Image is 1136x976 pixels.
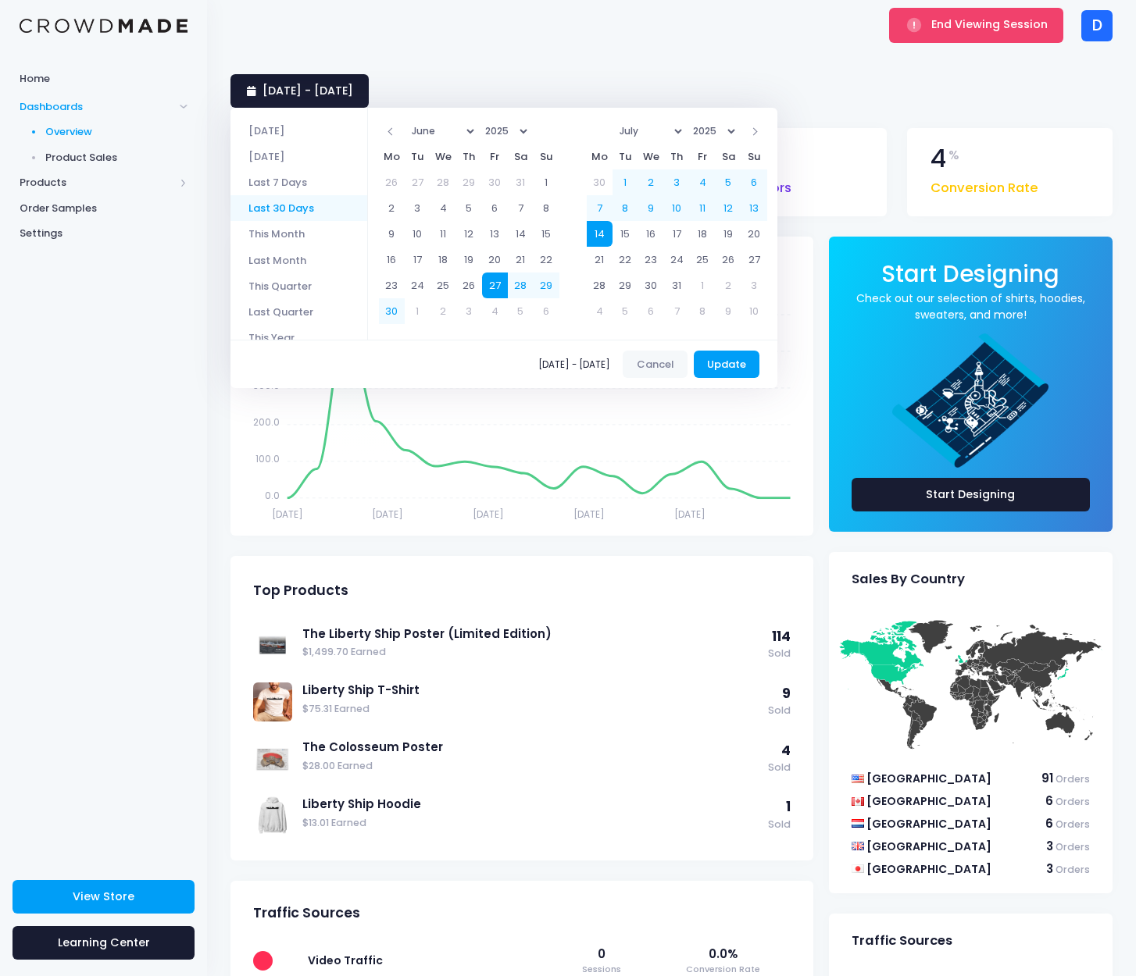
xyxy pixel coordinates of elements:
td: 30 [638,272,664,298]
span: 4 [931,146,946,172]
span: 91 [1041,770,1053,786]
td: 25 [690,247,716,272]
th: Fr [690,144,716,169]
span: [GEOGRAPHIC_DATA] [866,839,991,854]
span: End Viewing Session [931,16,1048,32]
td: 20 [741,221,767,247]
div: D [1081,10,1113,41]
td: 25 [430,272,456,298]
td: 24 [664,247,690,272]
span: Settings [20,226,188,241]
td: 16 [379,247,405,272]
span: Top Products [253,582,348,599]
td: 12 [456,221,482,247]
td: 5 [508,298,534,324]
span: 9 [782,684,791,703]
span: Conversion Rate [656,963,791,976]
td: 14 [508,221,534,247]
td: 6 [534,298,559,324]
li: This Quarter [230,273,367,299]
li: [DATE] [230,144,367,169]
span: Overview [45,124,188,140]
td: 27 [405,169,430,195]
td: 28 [508,272,534,298]
tspan: 200.0 [253,415,280,429]
td: 5 [716,169,741,195]
span: 6 [1045,793,1053,809]
td: 1 [405,298,430,324]
th: Tu [613,144,638,169]
th: Su [741,144,767,169]
th: Tu [405,144,430,169]
span: Sessions [562,963,641,976]
span: Traffic Sources [253,905,360,921]
td: 3 [741,272,767,298]
td: 30 [379,298,405,324]
td: 5 [613,298,638,324]
td: 17 [664,221,690,247]
td: 2 [430,298,456,324]
td: 27 [741,247,767,272]
th: Mo [379,144,405,169]
td: 29 [613,272,638,298]
td: 4 [690,169,716,195]
tspan: 300.0 [253,379,280,392]
td: 14 [587,221,613,247]
th: Th [456,144,482,169]
td: 1 [613,169,638,195]
th: We [430,144,456,169]
td: 27 [482,272,508,298]
td: 9 [716,298,741,324]
td: 5 [456,195,482,221]
span: 0.0% [656,946,791,963]
th: Fr [482,144,508,169]
td: 26 [379,169,405,195]
button: End Viewing Session [889,8,1063,42]
a: The Liberty Ship Poster (Limited Edition) [302,625,760,643]
span: Sold [768,760,791,775]
li: Last Quarter [230,299,367,325]
td: 2 [379,195,405,221]
span: Learning Center [58,935,150,950]
li: [DATE] [230,118,367,144]
td: 13 [482,221,508,247]
td: 13 [741,195,767,221]
span: 6 [1045,815,1053,832]
a: Liberty Ship T-Shirt [302,682,760,699]
td: 1 [534,169,559,195]
span: 4 [781,741,791,760]
span: 114 [772,627,791,646]
span: Product Sales [45,150,188,166]
td: 11 [430,221,456,247]
td: 23 [379,272,405,298]
td: 28 [587,272,613,298]
td: 15 [534,221,559,247]
td: 4 [482,298,508,324]
tspan: [DATE] [573,507,605,520]
a: Check out our selection of shirts, hoodies, sweaters, and more! [852,290,1090,323]
span: Conversion Rate [931,171,1038,198]
button: Update [694,351,760,379]
a: Start Designing [852,478,1090,511]
td: 20 [482,247,508,272]
span: Sales By Country [852,572,965,587]
li: Last 7 Days [230,169,367,195]
span: 0 [562,946,641,963]
span: [GEOGRAPHIC_DATA] [866,793,991,809]
td: 22 [534,247,559,272]
th: Mo [587,144,613,169]
td: 31 [664,272,690,298]
td: 26 [716,247,741,272]
li: This Year [230,325,367,351]
td: 19 [716,221,741,247]
span: Order Samples [20,201,188,216]
td: 8 [690,298,716,324]
span: $1,499.70 Earned [302,645,760,660]
li: Last 30 Days [230,195,367,221]
td: 12 [716,195,741,221]
span: [DATE] - [DATE] [263,83,353,98]
span: Products [20,175,174,191]
td: 9 [379,221,405,247]
td: 28 [430,169,456,195]
th: Sa [716,144,741,169]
